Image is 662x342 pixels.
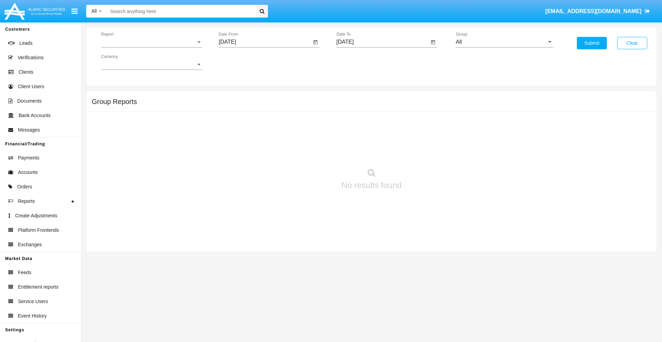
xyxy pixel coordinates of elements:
span: Accounts [18,169,38,176]
span: Client Users [18,83,44,90]
span: Entitlement reports [18,283,59,291]
p: No results found [341,179,402,191]
span: Bank Accounts [19,112,51,119]
span: Feeds [18,269,31,276]
button: Submit [577,37,607,49]
input: Search [107,5,254,18]
span: Platform Frontends [18,227,59,234]
span: Currency [101,61,196,68]
span: Exchanges [18,241,42,248]
span: Event History [18,312,47,320]
span: Service Users [18,298,48,305]
span: Payments [18,154,39,162]
a: [EMAIL_ADDRESS][DOMAIN_NAME] [542,2,653,21]
span: Orders [17,183,32,190]
h5: Group Reports [92,99,137,104]
span: Clients [19,69,33,76]
span: Reports [18,198,35,205]
span: [EMAIL_ADDRESS][DOMAIN_NAME] [545,8,641,14]
span: Create Adjustments [15,212,57,219]
span: Messages [18,126,40,134]
span: Leads [19,40,32,47]
button: Open calendar [429,38,437,46]
button: Open calendar [311,38,320,46]
a: All [86,8,107,15]
button: Clear [617,37,647,49]
span: Report [101,39,196,45]
span: All [91,8,97,14]
img: Logo image [3,1,66,21]
span: Documents [17,97,42,105]
span: Verifications [18,54,43,61]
